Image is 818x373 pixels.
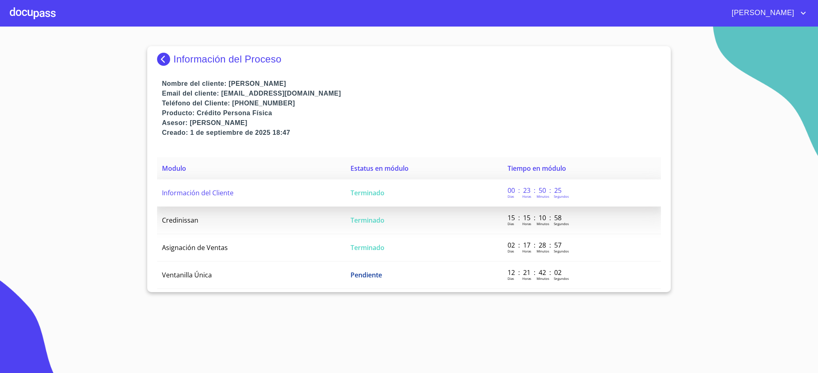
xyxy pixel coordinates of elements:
span: Terminado [351,188,384,197]
p: Horas [522,249,531,253]
p: Producto: Crédito Persona Física [162,108,661,118]
p: Teléfono del Cliente: [PHONE_NUMBER] [162,98,661,108]
p: Información del Proceso [173,54,281,65]
p: Email del cliente: [EMAIL_ADDRESS][DOMAIN_NAME] [162,89,661,98]
p: Horas [522,276,531,281]
p: Horas [522,221,531,226]
span: Tiempo en módulo [508,164,566,173]
p: Segundos [554,276,569,281]
p: 02 : 17 : 28 : 57 [508,241,563,250]
p: 12 : 21 : 42 : 02 [508,268,563,277]
p: Dias [508,249,514,253]
button: account of current user [726,7,808,20]
p: Segundos [554,194,569,199]
span: [PERSON_NAME] [726,7,798,20]
p: Segundos [554,249,569,253]
span: Asignación de Ventas [162,243,228,252]
span: Terminado [351,216,384,225]
p: 15 : 15 : 10 : 58 [508,213,563,222]
p: Minutos [537,194,549,199]
p: Segundos [554,221,569,226]
p: Dias [508,276,514,281]
p: 00 : 23 : 50 : 25 [508,186,563,195]
p: Dias [508,221,514,226]
span: Pendiente [351,270,382,279]
span: Estatus en módulo [351,164,409,173]
span: Credinissan [162,216,198,225]
p: Creado: 1 de septiembre de 2025 18:47 [162,128,661,138]
img: Docupass spot blue [157,53,173,66]
span: Terminado [351,243,384,252]
p: Minutos [537,276,549,281]
p: Nombre del cliente: [PERSON_NAME] [162,79,661,89]
span: Ventanilla Única [162,270,212,279]
span: Información del Cliente [162,188,234,197]
p: Minutos [537,249,549,253]
p: Dias [508,194,514,199]
p: Horas [522,194,531,199]
p: Asesor: [PERSON_NAME] [162,118,661,128]
span: Modulo [162,164,186,173]
div: Información del Proceso [157,53,661,66]
p: Minutos [537,221,549,226]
